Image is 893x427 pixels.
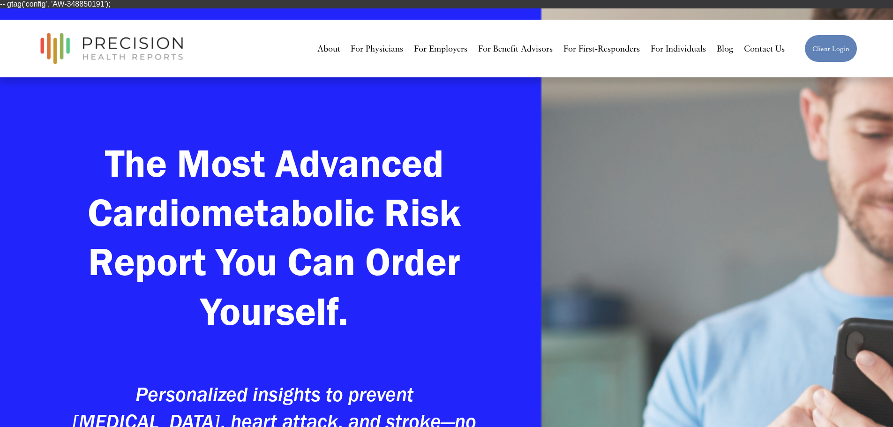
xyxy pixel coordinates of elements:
a: About [317,40,340,57]
a: For Benefit Advisors [478,40,553,57]
a: For Individuals [651,40,706,57]
a: For Physicians [351,40,403,57]
a: Contact Us [744,40,785,57]
a: Client Login [804,35,857,63]
a: Blog [717,40,733,57]
a: For Employers [414,40,467,57]
strong: The Most Advanced Cardiometabolic Risk Report You Can Order Yourself. [88,139,471,335]
a: For First-Responders [563,40,640,57]
img: Precision Health Reports [36,29,188,68]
